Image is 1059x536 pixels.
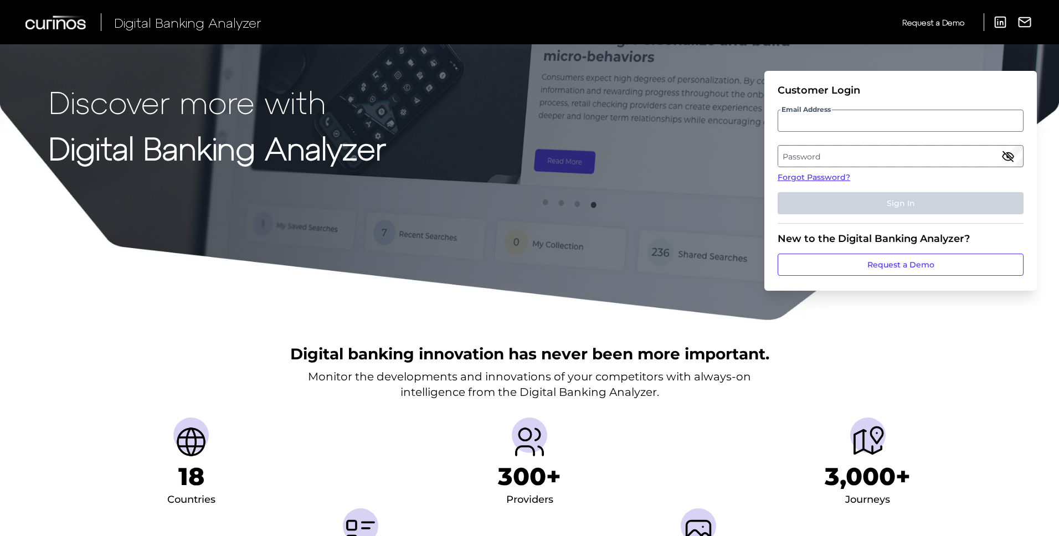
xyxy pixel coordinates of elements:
[290,343,769,364] h2: Digital banking innovation has never been more important.
[167,491,215,509] div: Countries
[778,233,1024,245] div: New to the Digital Banking Analyzer?
[778,172,1024,183] a: Forgot Password?
[178,462,204,491] h1: 18
[25,16,88,29] img: Curinos
[498,462,561,491] h1: 300+
[902,13,964,32] a: Request a Demo
[902,18,964,27] span: Request a Demo
[845,491,890,509] div: Journeys
[778,146,1022,166] label: Password
[308,369,751,400] p: Monitor the developments and innovations of your competitors with always-on intelligence from the...
[825,462,911,491] h1: 3,000+
[780,105,832,114] span: Email Address
[778,254,1024,276] a: Request a Demo
[49,84,386,119] p: Discover more with
[778,192,1024,214] button: Sign In
[114,14,261,30] span: Digital Banking Analyzer
[778,84,1024,96] div: Customer Login
[49,129,386,166] strong: Digital Banking Analyzer
[173,424,209,460] img: Countries
[512,424,547,460] img: Providers
[850,424,886,460] img: Journeys
[506,491,553,509] div: Providers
